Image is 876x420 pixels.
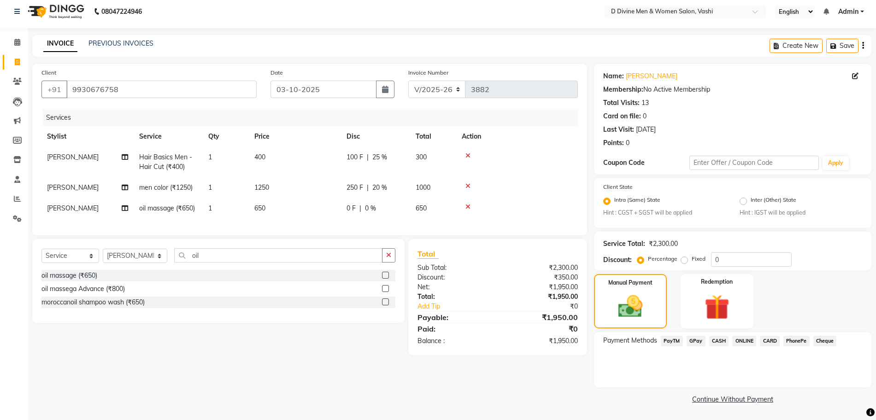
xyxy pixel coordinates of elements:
[47,153,99,161] span: [PERSON_NAME]
[709,336,729,346] span: CASH
[823,156,849,170] button: Apply
[498,263,585,273] div: ₹2,300.00
[498,323,585,334] div: ₹0
[416,204,427,212] span: 650
[41,69,56,77] label: Client
[270,69,283,77] label: Date
[603,138,624,148] div: Points:
[783,336,810,346] span: PhonePe
[498,282,585,292] div: ₹1,950.00
[692,255,706,263] label: Fixed
[603,111,641,121] div: Card on file:
[254,183,269,192] span: 1250
[626,138,629,148] div: 0
[42,109,585,126] div: Services
[603,125,634,134] div: Last Visit:
[701,278,733,286] label: Redemption
[410,126,456,147] th: Total
[139,183,193,192] span: men color (₹1250)
[254,153,265,161] span: 400
[498,292,585,302] div: ₹1,950.00
[416,153,427,161] span: 300
[41,297,145,307] div: moroccanoil shampoo wash (₹650)
[603,98,640,108] div: Total Visits:
[697,292,737,323] img: _gift.svg
[203,126,249,147] th: Qty
[596,395,870,404] a: Continue Without Payment
[41,284,125,294] div: oil massega Advance (₹800)
[254,204,265,212] span: 650
[614,196,660,207] label: Intra (Same) State
[411,312,498,323] div: Payable:
[648,255,677,263] label: Percentage
[208,153,212,161] span: 1
[636,125,656,134] div: [DATE]
[134,126,203,147] th: Service
[411,336,498,346] div: Balance :
[687,336,706,346] span: GPay
[603,336,657,345] span: Payment Methods
[367,183,369,192] span: |
[838,7,858,17] span: Admin
[689,156,819,170] input: Enter Offer / Coupon Code
[411,292,498,302] div: Total:
[66,81,257,98] input: Search by Name/Mobile/Email/Code
[41,126,134,147] th: Stylist
[139,153,192,171] span: Hair Basics Men - Hair Cut (₹400)
[826,39,858,53] button: Save
[603,183,633,191] label: Client State
[411,323,498,334] div: Paid:
[603,158,689,168] div: Coupon Code
[661,336,683,346] span: PayTM
[347,204,356,213] span: 0 F
[249,126,341,147] th: Price
[47,204,99,212] span: [PERSON_NAME]
[641,98,649,108] div: 13
[341,126,410,147] th: Disc
[611,292,650,321] img: _cash.svg
[603,239,645,249] div: Service Total:
[740,209,862,217] small: Hint : IGST will be applied
[347,183,363,192] span: 250 F
[41,81,67,98] button: +91
[208,183,212,192] span: 1
[770,39,823,53] button: Create New
[88,39,153,47] a: PREVIOUS INVOICES
[456,126,578,147] th: Action
[41,271,97,280] div: oil massage (₹650)
[498,273,585,282] div: ₹350.00
[411,273,498,282] div: Discount:
[408,69,448,77] label: Invoice Number
[416,183,430,192] span: 1000
[208,204,212,212] span: 1
[603,209,726,217] small: Hint : CGST + SGST will be applied
[367,152,369,162] span: |
[411,282,498,292] div: Net:
[47,183,99,192] span: [PERSON_NAME]
[603,85,862,94] div: No Active Membership
[498,336,585,346] div: ₹1,950.00
[813,336,837,346] span: Cheque
[372,152,387,162] span: 25 %
[498,312,585,323] div: ₹1,950.00
[411,302,512,311] a: Add Tip
[347,152,363,162] span: 100 F
[732,336,756,346] span: ONLINE
[603,255,632,265] div: Discount:
[512,302,585,311] div: ₹0
[608,279,653,287] label: Manual Payment
[760,336,780,346] span: CARD
[359,204,361,213] span: |
[417,249,439,259] span: Total
[603,85,643,94] div: Membership:
[365,204,376,213] span: 0 %
[174,248,382,262] input: Search or Scan
[603,71,624,81] div: Name:
[139,204,195,212] span: oil massage (₹650)
[43,35,77,52] a: INVOICE
[751,196,796,207] label: Inter (Other) State
[411,263,498,273] div: Sub Total:
[643,111,647,121] div: 0
[649,239,678,249] div: ₹2,300.00
[372,183,387,192] span: 20 %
